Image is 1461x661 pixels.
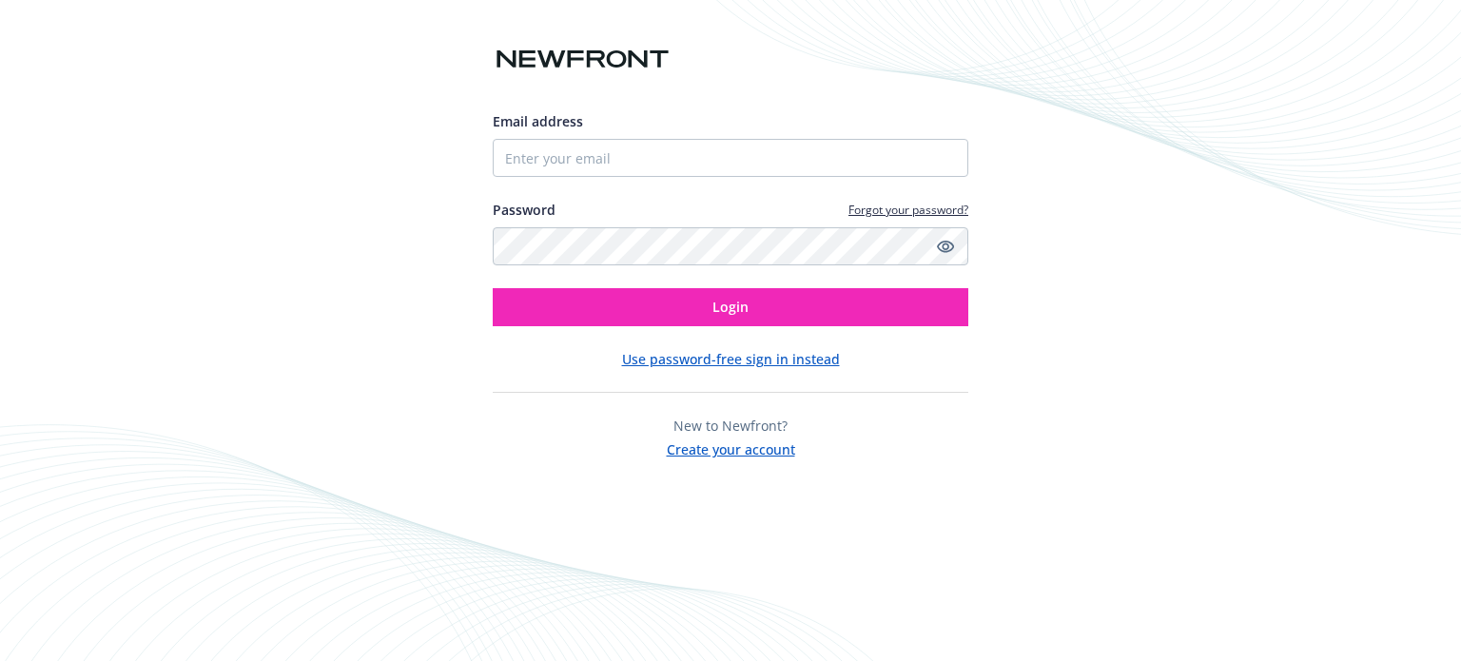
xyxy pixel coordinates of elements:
[493,288,968,326] button: Login
[493,200,555,220] label: Password
[667,436,795,459] button: Create your account
[934,235,957,258] a: Show password
[493,227,968,265] input: Enter your password
[493,139,968,177] input: Enter your email
[848,202,968,218] a: Forgot your password?
[493,112,583,130] span: Email address
[622,349,840,369] button: Use password-free sign in instead
[712,298,749,316] span: Login
[493,43,672,76] img: Newfront logo
[673,417,788,435] span: New to Newfront?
